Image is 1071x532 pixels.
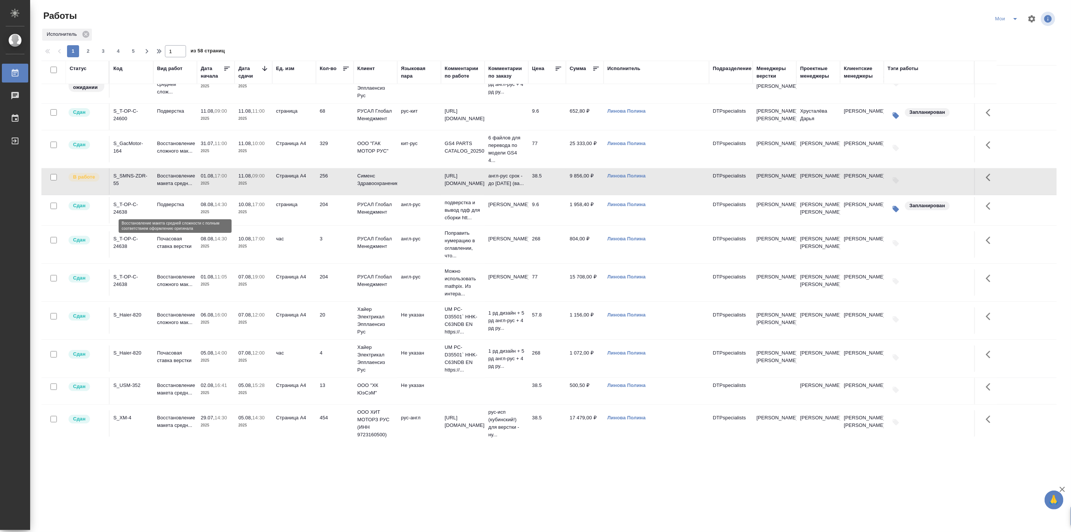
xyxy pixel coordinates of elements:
[445,140,481,155] p: GS4 PARTS CATALOG_20250714.pdf
[445,268,481,298] p: Можно использовать mathpix. Из интера...
[238,382,252,388] p: 05.08,
[316,168,354,195] td: 256
[272,136,316,162] td: Страница А4
[238,147,269,155] p: 2025
[357,344,394,374] p: Хайер Электрикал Эпплаенсиз Рус
[607,382,646,388] a: Линова Полина
[607,108,646,114] a: Линова Полина
[201,202,215,207] p: 08.08,
[796,168,840,195] td: [PERSON_NAME]
[840,345,884,372] td: [PERSON_NAME]
[316,269,354,296] td: 204
[981,104,999,122] button: Здесь прячутся важные кнопки
[252,312,265,318] p: 12:00
[796,104,840,130] td: Хрусталёва Дарья
[397,231,441,258] td: англ-рус
[840,136,884,162] td: [PERSON_NAME]
[357,306,394,336] p: Хайер Электрикал Эпплаенсиз Рус
[201,319,231,326] p: 2025
[840,197,884,223] td: [PERSON_NAME]
[607,274,646,280] a: Линова Полина
[445,306,481,336] p: UM PC-D35501` HHK-C63NDB EN https://...
[488,235,525,243] p: [PERSON_NAME]
[709,231,753,258] td: DTPspecialists
[215,202,227,207] p: 14:30
[215,108,227,114] p: 09:00
[397,307,441,334] td: Не указан
[488,309,525,332] p: 1 рд дизайн + 5 рд англ-рус + 4 рд ру...
[73,274,85,282] p: Сдан
[238,312,252,318] p: 07.08,
[840,168,884,195] td: [PERSON_NAME]
[709,410,753,437] td: DTPspecialists
[73,350,85,358] p: Сдан
[68,140,105,150] div: Менеджер проверил работу исполнителя, передает ее на следующий этап
[157,273,193,288] p: Восстановление сложного мак...
[272,71,316,98] td: Страница А4
[113,107,150,122] div: S_T-OP-C-24600
[73,312,85,320] p: Сдан
[840,269,884,296] td: [PERSON_NAME]
[1048,492,1060,508] span: 🙏
[201,357,231,364] p: 2025
[272,378,316,404] td: Страница А4
[252,274,265,280] p: 19:00
[1045,491,1063,509] button: 🙏
[157,349,193,364] p: Почасовая ставка верстки
[488,172,525,187] p: англ-рус срок - до [DATE] (ва...
[252,141,265,146] p: 10:00
[201,147,231,155] p: 2025
[757,107,793,122] p: [PERSON_NAME], [PERSON_NAME]
[888,107,904,124] button: Изменить тэги
[709,378,753,404] td: DTPspecialists
[252,382,265,388] p: 15:28
[709,269,753,296] td: DTPspecialists
[757,311,793,326] p: [PERSON_NAME], [PERSON_NAME]
[528,104,566,130] td: 9.6
[528,378,566,404] td: 38.5
[157,382,193,397] p: Восстановление макета средн...
[201,83,231,90] p: 2025
[566,104,604,130] td: 652,80 ₽
[909,202,945,209] p: Запланирован
[201,274,215,280] p: 01.08,
[215,141,227,146] p: 11:00
[607,173,646,179] a: Линова Полина
[840,378,884,404] td: [PERSON_NAME]
[528,410,566,437] td: 38.5
[357,172,394,187] p: Сименс Здравоохранение
[157,140,193,155] p: Восстановление сложного мак...
[238,236,252,242] p: 10.08,
[238,422,269,429] p: 2025
[316,307,354,334] td: 20
[607,202,646,207] a: Линова Полина
[566,231,604,258] td: 804,00 ₽
[357,69,394,99] p: Хайер Электрикал Эпплаенсиз Рус
[397,410,441,437] td: рус-англ
[981,307,999,326] button: Здесь прячутся важные кнопки
[488,201,525,208] p: [PERSON_NAME]
[320,65,337,72] div: Кол-во
[272,345,316,372] td: час
[73,236,85,244] p: Сдан
[42,29,92,41] div: Исполнитель
[607,415,646,420] a: Линова Полина
[528,71,566,98] td: 57.8
[201,312,215,318] p: 06.08,
[238,180,269,187] p: 2025
[73,202,85,209] p: Сдан
[713,65,752,72] div: Подразделение
[73,383,85,390] p: Сдан
[607,350,646,356] a: Линова Полина
[840,104,884,130] td: [PERSON_NAME]
[528,345,566,372] td: 268
[73,173,95,181] p: В работе
[757,65,793,80] div: Менеджеры верстки
[981,231,999,249] button: Здесь прячутся важные кнопки
[238,141,252,146] p: 11.08,
[528,269,566,296] td: 77
[113,382,150,389] div: S_USM-352
[709,71,753,98] td: DTPspecialists
[757,172,793,180] p: [PERSON_NAME]
[113,273,150,288] div: S_T-OP-C-24638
